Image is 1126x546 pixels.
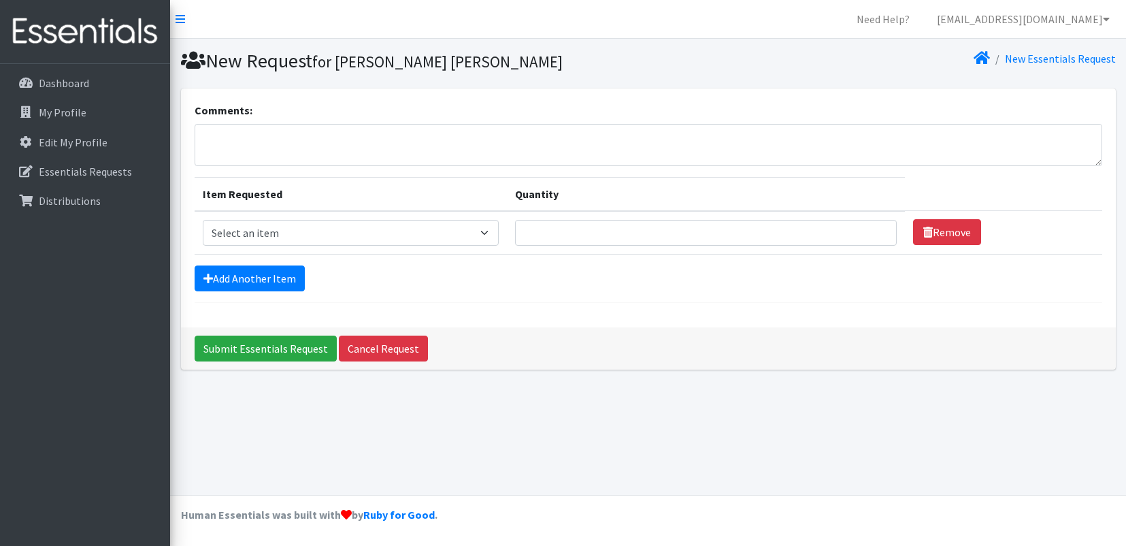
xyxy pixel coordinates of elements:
a: Dashboard [5,69,165,97]
a: Essentials Requests [5,158,165,185]
a: My Profile [5,99,165,126]
h1: New Request [181,49,644,73]
th: Quantity [507,177,905,211]
strong: Human Essentials was built with by . [181,508,437,521]
p: Edit My Profile [39,135,107,149]
th: Item Requested [195,177,507,211]
p: Dashboard [39,76,89,90]
a: [EMAIL_ADDRESS][DOMAIN_NAME] [926,5,1121,33]
a: Need Help? [846,5,921,33]
input: Submit Essentials Request [195,336,337,362]
a: Remove [913,219,981,245]
a: Distributions [5,187,165,214]
a: Ruby for Good [363,508,435,521]
label: Comments: [195,102,252,118]
img: HumanEssentials [5,9,165,54]
a: Add Another Item [195,266,305,291]
p: Essentials Requests [39,165,132,178]
a: New Essentials Request [1005,52,1116,65]
small: for [PERSON_NAME] [PERSON_NAME] [312,52,563,71]
p: Distributions [39,194,101,208]
a: Cancel Request [339,336,428,362]
p: My Profile [39,106,86,119]
a: Edit My Profile [5,129,165,156]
